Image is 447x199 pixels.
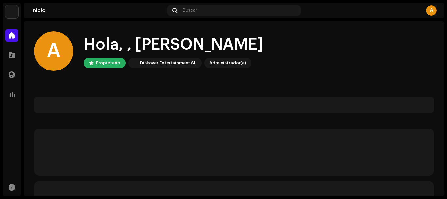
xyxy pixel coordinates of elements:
div: Propietario [96,59,120,67]
div: A [426,5,437,16]
div: Administrador(a) [209,59,246,67]
div: Diskover Entertainment SL [140,59,196,67]
div: Hola, , [PERSON_NAME] [84,34,263,55]
div: A [34,31,73,71]
img: 297a105e-aa6c-4183-9ff4-27133c00f2e2 [130,59,137,67]
span: Buscar [183,8,197,13]
img: 297a105e-aa6c-4183-9ff4-27133c00f2e2 [5,5,18,18]
div: Inicio [31,8,165,13]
